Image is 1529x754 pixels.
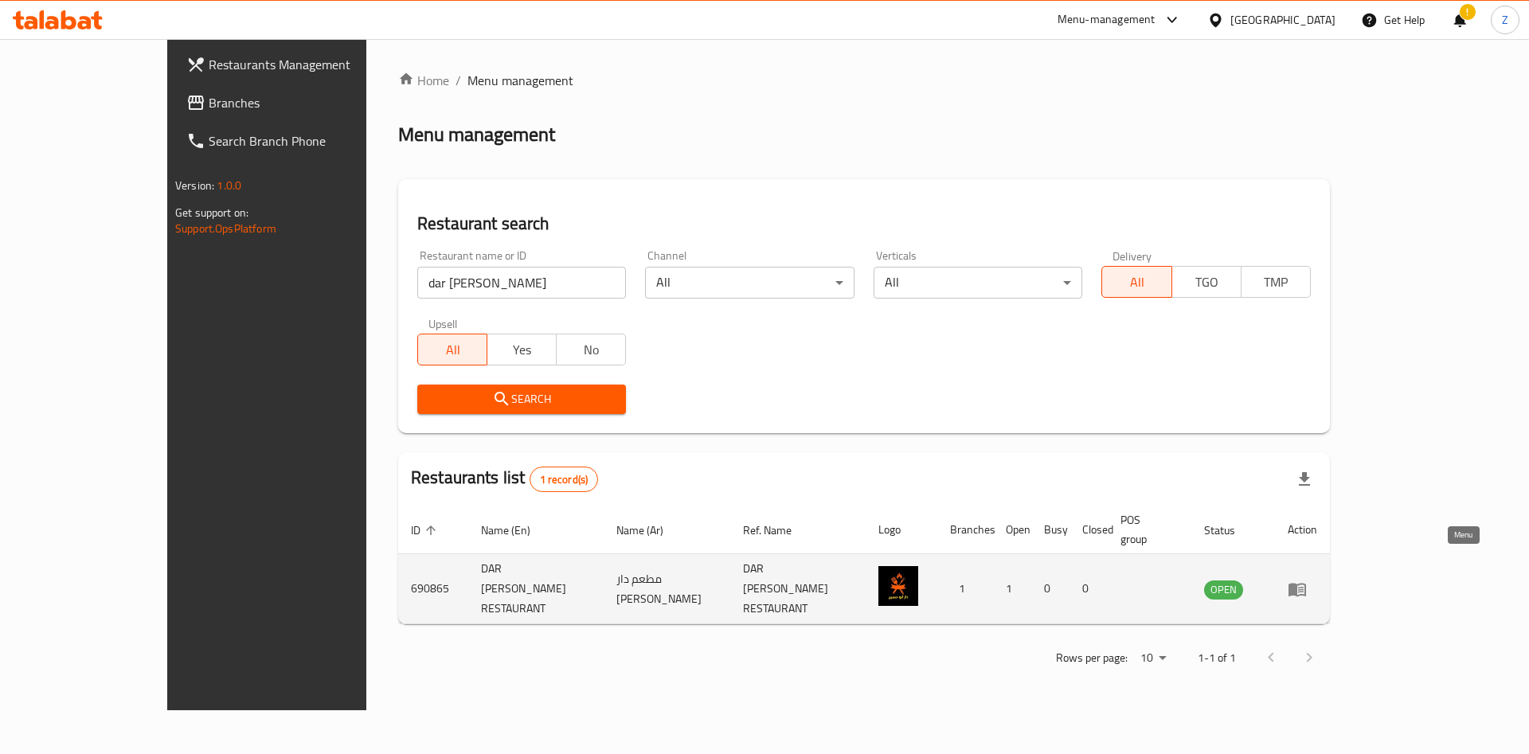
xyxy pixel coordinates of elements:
li: / [456,71,461,90]
div: All [645,267,854,299]
a: Restaurants Management [174,45,423,84]
h2: Restaurant search [417,212,1311,236]
th: Open [993,506,1031,554]
a: Search Branch Phone [174,122,423,160]
th: Logo [866,506,937,554]
div: OPEN [1204,580,1243,600]
td: 0 [1070,554,1108,624]
div: All [874,267,1082,299]
span: All [424,338,481,361]
label: Delivery [1113,250,1152,261]
span: Restaurants Management [209,55,410,74]
th: Action [1275,506,1330,554]
span: Ref. Name [743,521,812,540]
span: OPEN [1204,580,1243,599]
a: Branches [174,84,423,122]
td: DAR [PERSON_NAME] RESTAURANT [730,554,866,624]
span: TMP [1248,271,1304,294]
span: 1 record(s) [530,472,598,487]
img: DAR ABU HUSSAIN RESTAURANT [878,566,918,606]
span: Version: [175,175,214,196]
td: مطعم دار [PERSON_NAME] [604,554,730,624]
span: Get support on: [175,202,248,223]
td: 1 [937,554,993,624]
a: Support.OpsPlatform [175,218,276,239]
th: Branches [937,506,993,554]
div: Export file [1285,460,1324,498]
span: Search Branch Phone [209,131,410,150]
span: Z [1502,11,1508,29]
h2: Restaurants list [411,466,598,492]
span: Branches [209,93,410,112]
a: Home [398,71,449,90]
button: TMP [1241,266,1311,298]
span: Name (Ar) [616,521,684,540]
span: All [1109,271,1165,294]
span: Menu management [467,71,573,90]
td: 0 [1031,554,1070,624]
label: Upsell [428,318,458,329]
table: enhanced table [398,506,1330,624]
span: 1.0.0 [217,175,241,196]
span: Yes [494,338,550,361]
div: [GEOGRAPHIC_DATA] [1230,11,1335,29]
button: TGO [1171,266,1242,298]
span: TGO [1179,271,1235,294]
div: Menu-management [1058,10,1156,29]
th: Closed [1070,506,1108,554]
th: Busy [1031,506,1070,554]
div: Total records count [530,467,599,492]
span: No [563,338,620,361]
span: ID [411,521,441,540]
nav: breadcrumb [398,71,1330,90]
div: Rows per page: [1134,647,1172,670]
span: Search [430,389,613,409]
td: 690865 [398,554,468,624]
p: Rows per page: [1056,648,1128,668]
td: 1 [993,554,1031,624]
span: Name (En) [481,521,551,540]
button: No [556,334,626,365]
button: Search [417,385,626,414]
td: DAR [PERSON_NAME] RESTAURANT [468,554,604,624]
button: Yes [487,334,557,365]
input: Search for restaurant name or ID.. [417,267,626,299]
button: All [417,334,487,365]
h2: Menu management [398,122,555,147]
button: All [1101,266,1171,298]
p: 1-1 of 1 [1198,648,1236,668]
span: Status [1204,521,1256,540]
span: POS group [1120,510,1172,549]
